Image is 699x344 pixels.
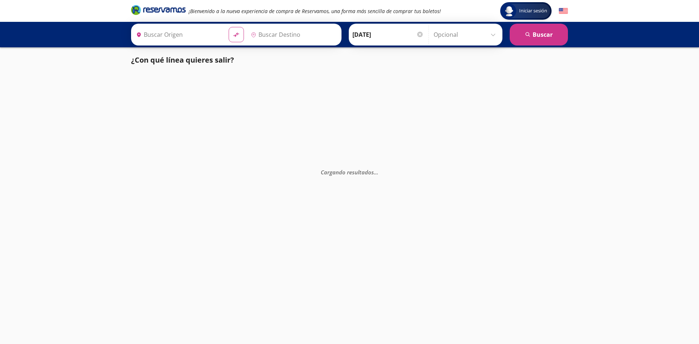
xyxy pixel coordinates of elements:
span: . [377,168,378,175]
p: ¿Con qué línea quieres salir? [131,55,234,66]
button: English [559,7,568,16]
em: Cargando resultados [321,168,378,175]
input: Buscar Origen [133,25,223,44]
button: Buscar [510,24,568,46]
span: . [375,168,377,175]
input: Elegir Fecha [352,25,424,44]
span: Iniciar sesión [516,7,550,15]
span: . [374,168,375,175]
i: Brand Logo [131,4,186,15]
input: Buscar Destino [248,25,337,44]
a: Brand Logo [131,4,186,17]
em: ¡Bienvenido a la nueva experiencia de compra de Reservamos, una forma más sencilla de comprar tus... [189,8,441,15]
input: Opcional [434,25,499,44]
